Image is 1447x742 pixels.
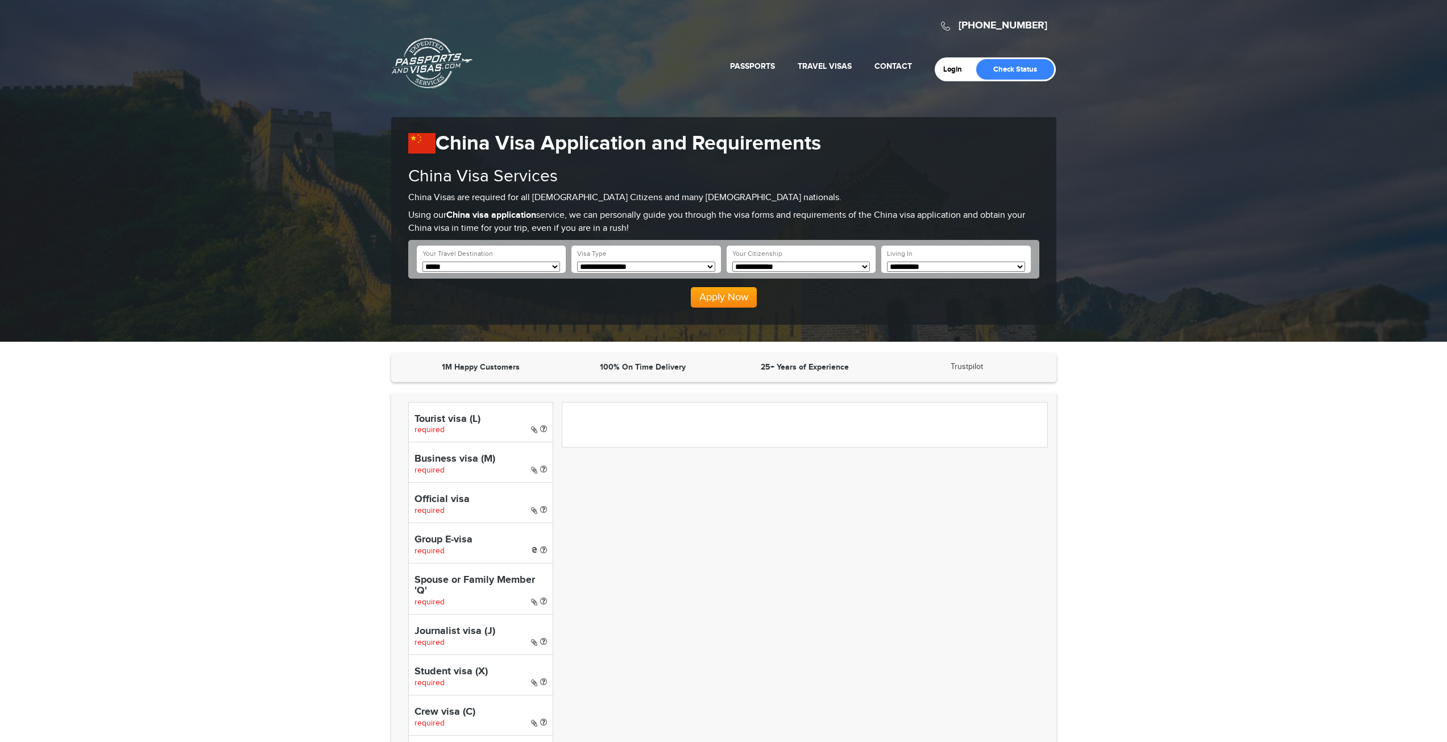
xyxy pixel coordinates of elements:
span: required [414,638,445,647]
h4: Journalist visa (J) [414,626,547,637]
a: [PHONE_NUMBER] [959,19,1047,32]
span: required [414,425,445,434]
h4: Tourist visa (L) [414,414,547,425]
i: Paper Visa [531,507,537,515]
span: required [414,598,445,607]
h4: Crew visa (C) [414,707,547,718]
strong: 25+ Years of Experience [761,362,849,372]
h2: China Visa Services [408,167,1039,186]
label: Visa Type [577,249,607,259]
a: Login [943,65,970,74]
h4: Official visa [414,494,547,505]
a: Check Status [976,59,1054,80]
p: Using our service, we can personally guide you through the visa forms and requirements of the Chi... [408,209,1039,235]
h1: China Visa Application and Requirements [408,131,1039,156]
label: Your Citizenship [732,249,782,259]
span: required [414,506,445,515]
span: required [414,719,445,728]
span: required [414,678,445,687]
i: Paper Visa [531,426,537,434]
i: Paper Visa [531,639,537,646]
span: required [414,466,445,475]
a: Travel Visas [798,61,852,71]
button: Apply Now [691,287,757,308]
h4: Spouse or Family Member 'Q' [414,575,547,598]
i: Paper Visa [531,466,537,474]
a: Trustpilot [951,362,983,371]
a: Contact [874,61,912,71]
i: Paper Visa [531,598,537,606]
label: Living In [887,249,913,259]
span: required [414,546,445,556]
i: Paper Visa [531,719,537,727]
h4: Student visa (X) [414,666,547,678]
h4: Group E-visa [414,534,547,546]
strong: 1M Happy Customers [442,362,520,372]
h4: Business visa (M) [414,454,547,465]
a: Passports & [DOMAIN_NAME] [392,38,472,89]
strong: 100% On Time Delivery [600,362,686,372]
i: e-Visa [532,547,537,553]
i: Paper Visa [531,679,537,687]
strong: China visa application [446,210,536,221]
a: Passports [730,61,775,71]
p: China Visas are required for all [DEMOGRAPHIC_DATA] Citizens and many [DEMOGRAPHIC_DATA] nationals. [408,192,1039,205]
label: Your Travel Destination [422,249,493,259]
